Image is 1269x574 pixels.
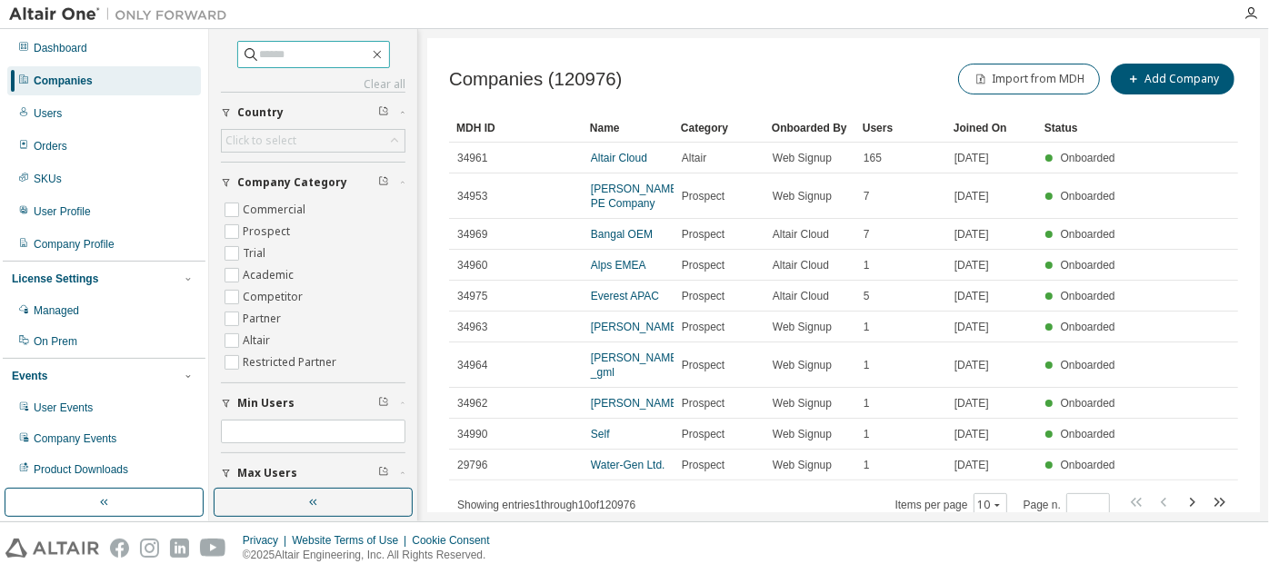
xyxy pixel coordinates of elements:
[1061,459,1115,471] span: Onboarded
[140,539,159,558] img: instagram.svg
[34,237,115,252] div: Company Profile
[864,227,870,242] span: 7
[457,289,487,303] span: 34975
[12,369,47,383] div: Events
[682,396,724,411] span: Prospect
[954,189,989,203] span: [DATE]
[12,272,98,286] div: License Settings
[591,351,681,379] a: [PERSON_NAME] _gml
[682,151,706,165] span: Altair
[200,539,226,558] img: youtube.svg
[954,289,989,303] span: [DATE]
[773,396,832,411] span: Web Signup
[457,320,487,334] span: 34963
[682,320,724,334] span: Prospect
[457,396,487,411] span: 34962
[5,539,99,558] img: altair_logo.svg
[34,462,128,477] div: Product Downloads
[378,175,389,190] span: Clear filter
[221,453,405,493] button: Max Users
[243,221,294,242] label: Prospect
[682,427,724,441] span: Prospect
[591,397,681,410] a: [PERSON_NAME]
[773,427,832,441] span: Web Signup
[34,431,116,446] div: Company Events
[591,183,681,210] a: [PERSON_NAME] PE Company
[378,396,389,411] span: Clear filter
[1061,321,1115,333] span: Onboarded
[1044,114,1121,143] div: Status
[457,427,487,441] span: 34990
[34,334,77,349] div: On Prem
[222,130,405,152] div: Click to select
[221,383,405,423] button: Min Users
[237,105,284,120] span: Country
[237,466,297,480] span: Max Users
[34,204,91,219] div: User Profile
[457,499,635,511] span: Showing entries 1 through 10 of 120976
[457,189,487,203] span: 34953
[1111,64,1234,94] button: Add Company
[110,539,129,558] img: facebook.svg
[225,134,296,148] div: Click to select
[1061,359,1115,371] span: Onboarded
[34,139,67,153] div: Orders
[864,151,882,165] span: 165
[34,106,62,121] div: Users
[237,175,347,190] span: Company Category
[682,189,724,203] span: Prospect
[457,258,487,272] span: 34960
[864,189,870,203] span: 7
[591,259,646,272] a: Alps EMEA
[243,308,285,330] label: Partner
[243,330,274,351] label: Altair
[1024,493,1110,517] span: Page n.
[773,189,832,203] span: Web Signup
[34,303,79,318] div: Managed
[682,289,724,303] span: Prospect
[243,548,501,563] p: © 2025 Altair Engineering, Inc. All Rights Reserved.
[591,321,681,333] a: [PERSON_NAME]
[1061,190,1115,203] span: Onboarded
[864,358,870,372] span: 1
[864,258,870,272] span: 1
[773,227,829,242] span: Altair Cloud
[864,396,870,411] span: 1
[954,320,989,334] span: [DATE]
[958,64,1100,94] button: Import from MDH
[1061,290,1115,302] span: Onboarded
[221,163,405,203] button: Company Category
[773,151,832,165] span: Web Signup
[1061,428,1115,440] span: Onboarded
[412,533,500,548] div: Cookie Consent
[449,69,622,90] span: Companies (120976)
[682,358,724,372] span: Prospect
[457,458,487,472] span: 29796
[457,358,487,372] span: 34964
[378,466,389,480] span: Clear filter
[864,320,870,334] span: 1
[895,493,1007,517] span: Items per page
[773,458,832,472] span: Web Signup
[34,172,62,186] div: SKUs
[954,258,989,272] span: [DATE]
[34,74,93,88] div: Companies
[34,401,93,415] div: User Events
[954,396,989,411] span: [DATE]
[591,290,659,302] a: Everest APAC
[243,533,292,548] div: Privacy
[954,458,989,472] span: [DATE]
[9,5,236,24] img: Altair One
[954,151,989,165] span: [DATE]
[221,93,405,133] button: Country
[772,114,848,143] div: Onboarded By
[457,151,487,165] span: 34961
[978,498,1003,512] button: 10
[243,286,306,308] label: Competitor
[954,114,1030,143] div: Joined On
[221,77,405,92] a: Clear all
[1061,152,1115,164] span: Onboarded
[243,351,340,373] label: Restricted Partner
[681,114,757,143] div: Category
[954,358,989,372] span: [DATE]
